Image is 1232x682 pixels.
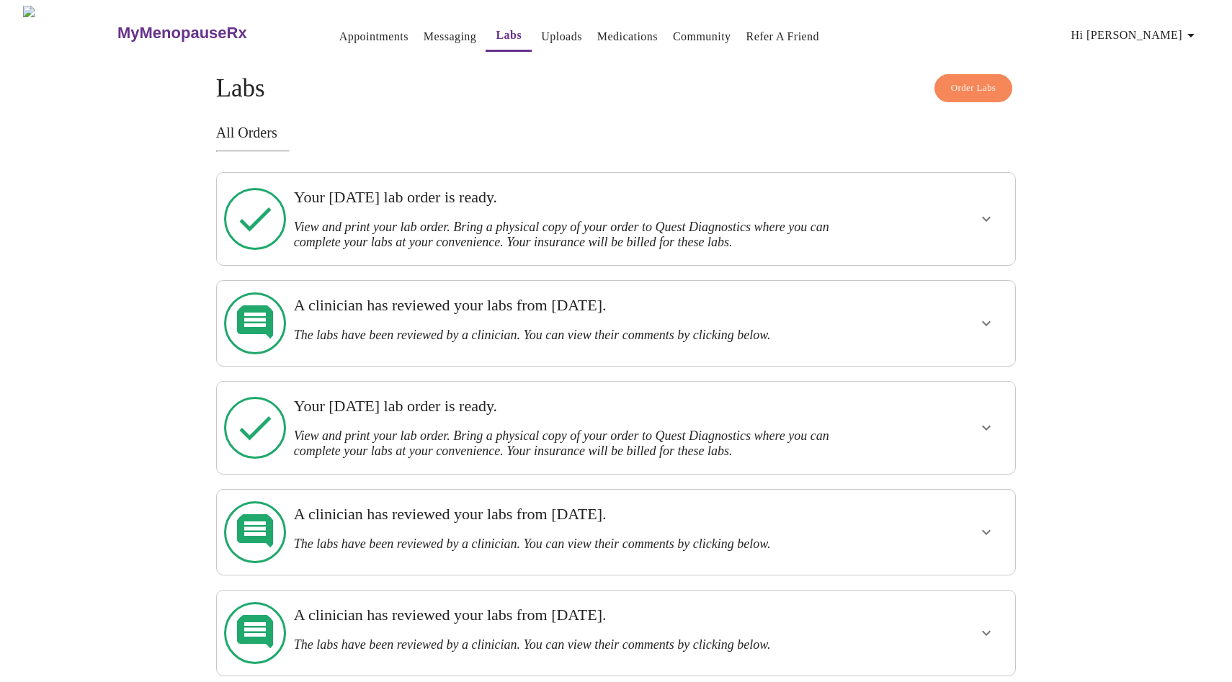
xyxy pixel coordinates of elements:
button: show more [969,616,1004,650]
h3: The labs have been reviewed by a clinician. You can view their comments by clicking below. [294,537,861,552]
button: Appointments [334,22,414,51]
button: show more [969,306,1004,341]
h3: MyMenopauseRx [117,24,247,42]
h3: All Orders [216,125,1017,141]
a: MyMenopauseRx [115,8,304,58]
a: Appointments [339,27,409,47]
button: show more [969,515,1004,549]
span: Order Labs [951,80,996,97]
h3: Your [DATE] lab order is ready. [294,397,861,416]
button: Uploads [535,22,588,51]
h3: A clinician has reviewed your labs from [DATE]. [294,505,861,524]
button: Community [667,22,737,51]
a: Messaging [424,27,476,47]
button: Messaging [418,22,482,51]
a: Community [673,27,731,47]
button: Order Labs [934,74,1013,102]
h3: View and print your lab order. Bring a physical copy of your order to Quest Diagnostics where you... [294,429,861,459]
h3: The labs have been reviewed by a clinician. You can view their comments by clicking below. [294,637,861,652]
a: Refer a Friend [746,27,820,47]
button: show more [969,410,1004,445]
button: Medications [592,22,664,51]
h3: A clinician has reviewed your labs from [DATE]. [294,606,861,624]
a: Medications [597,27,658,47]
a: Uploads [541,27,582,47]
h3: The labs have been reviewed by a clinician. You can view their comments by clicking below. [294,328,861,343]
a: Labs [496,25,522,45]
span: Hi [PERSON_NAME] [1071,25,1200,45]
button: Labs [486,21,532,52]
button: Hi [PERSON_NAME] [1066,21,1205,50]
h3: Your [DATE] lab order is ready. [294,188,861,207]
h3: A clinician has reviewed your labs from [DATE]. [294,296,861,315]
h3: View and print your lab order. Bring a physical copy of your order to Quest Diagnostics where you... [294,220,861,250]
img: MyMenopauseRx Logo [23,6,115,60]
button: show more [969,202,1004,236]
h4: Labs [216,74,1017,103]
button: Refer a Friend [741,22,826,51]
